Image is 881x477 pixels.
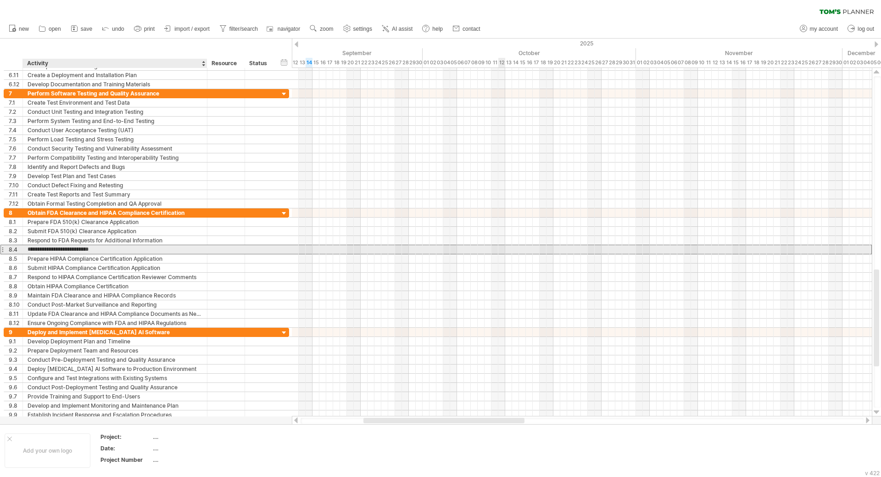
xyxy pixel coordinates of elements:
div: Monday, 10 November 2025 [698,58,705,67]
div: October 2025 [423,48,636,58]
div: Obtain HIPAA Compliance Certification [28,282,202,291]
div: Wednesday, 3 December 2025 [856,58,863,67]
div: Saturday, 25 October 2025 [588,58,595,67]
div: Project Number [100,456,151,464]
span: import / export [174,26,210,32]
div: 8.5 [9,254,22,263]
div: Saturday, 13 September 2025 [299,58,306,67]
div: Monday, 3 November 2025 [650,58,657,67]
div: Friday, 26 September 2025 [388,58,395,67]
div: Wednesday, 12 November 2025 [712,58,719,67]
div: 8.7 [9,273,22,281]
div: Create Test Environment and Test Data [28,98,202,107]
div: Monday, 22 September 2025 [361,58,368,67]
div: 7 [9,89,22,98]
div: November 2025 [636,48,842,58]
div: 7.8 [9,163,22,171]
a: help [420,23,446,35]
div: Monday, 13 October 2025 [505,58,512,67]
div: Perform Software Testing and Quality Assurance [28,89,202,98]
div: .... [153,444,230,452]
div: Friday, 5 December 2025 [870,58,877,67]
div: Friday, 3 October 2025 [436,58,443,67]
div: 8.2 [9,227,22,236]
div: Friday, 10 October 2025 [485,58,491,67]
a: save [68,23,95,35]
div: 9.1 [9,337,22,346]
div: Tuesday, 25 November 2025 [801,58,808,67]
div: Friday, 28 November 2025 [822,58,829,67]
span: new [19,26,29,32]
div: Provide Training and Support to End-Users [28,392,202,401]
div: Wednesday, 1 October 2025 [423,58,429,67]
div: Thursday, 23 October 2025 [574,58,581,67]
div: Friday, 31 October 2025 [629,58,636,67]
div: Conduct Unit Testing and Integration Testing [28,107,202,116]
div: Saturday, 20 September 2025 [347,58,354,67]
div: 7.2 [9,107,22,116]
div: 7.9 [9,172,22,180]
div: Friday, 12 September 2025 [292,58,299,67]
div: Monday, 20 October 2025 [553,58,560,67]
div: Submit HIPAA Compliance Certification Application [28,264,202,272]
div: 9.9 [9,410,22,419]
div: Sunday, 12 October 2025 [498,58,505,67]
div: Develop Documentation and Training Materials [28,80,202,89]
div: Wednesday, 29 October 2025 [615,58,622,67]
div: Wednesday, 24 September 2025 [374,58,381,67]
div: Project: [100,433,151,441]
div: Respond to FDA Requests for Additional Information [28,236,202,245]
div: Establish Incident Response and Escalation Procedures [28,410,202,419]
div: Wednesday, 15 October 2025 [519,58,526,67]
div: 8.10 [9,300,22,309]
div: 7.11 [9,190,22,199]
div: Prepare HIPAA Compliance Certification Application [28,254,202,263]
div: Configure and Test Integrations with Existing Systems [28,374,202,382]
a: open [36,23,64,35]
div: Maintain FDA Clearance and HIPAA Compliance Records [28,291,202,300]
div: Thursday, 25 September 2025 [381,58,388,67]
div: Obtain FDA Clearance and HIPAA Compliance Certification [28,208,202,217]
div: 6.11 [9,71,22,79]
div: Thursday, 27 November 2025 [815,58,822,67]
div: Date: [100,444,151,452]
div: 9.7 [9,392,22,401]
div: Add your own logo [5,433,90,468]
div: .... [153,456,230,464]
div: Wednesday, 19 November 2025 [760,58,767,67]
div: Conduct User Acceptance Testing (UAT) [28,126,202,135]
span: navigator [278,26,300,32]
div: Tuesday, 16 September 2025 [319,58,326,67]
span: contact [463,26,480,32]
div: Update FDA Clearance and HIPAA Compliance Documents as Necessary [28,309,202,318]
div: Wednesday, 5 November 2025 [664,58,670,67]
a: filter/search [217,23,261,35]
a: my account [797,23,841,35]
div: 9.8 [9,401,22,410]
div: Saturday, 27 September 2025 [395,58,402,67]
div: Conduct Post-Market Surveillance and Reporting [28,300,202,309]
div: Deploy and Implement [MEDICAL_DATA] AI Software [28,328,202,337]
div: 8.3 [9,236,22,245]
div: Thursday, 2 October 2025 [429,58,436,67]
div: Thursday, 9 October 2025 [478,58,485,67]
div: Obtain Formal Testing Completion and QA Approval [28,199,202,208]
div: 7.12 [9,199,22,208]
div: Sunday, 5 October 2025 [450,58,457,67]
div: Sunday, 2 November 2025 [643,58,650,67]
span: undo [112,26,124,32]
div: 8.8 [9,282,22,291]
div: Wednesday, 22 October 2025 [567,58,574,67]
div: September 2025 [216,48,423,58]
div: Tuesday, 2 December 2025 [849,58,856,67]
div: Saturday, 15 November 2025 [732,58,739,67]
div: Tuesday, 28 October 2025 [608,58,615,67]
span: open [49,26,61,32]
div: 9.5 [9,374,22,382]
div: Tuesday, 18 November 2025 [753,58,760,67]
div: Deploy [MEDICAL_DATA] AI Software to Production Environment [28,365,202,373]
div: Tuesday, 21 October 2025 [560,58,567,67]
div: Develop Deployment Plan and Timeline [28,337,202,346]
a: undo [100,23,127,35]
div: .... [153,433,230,441]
